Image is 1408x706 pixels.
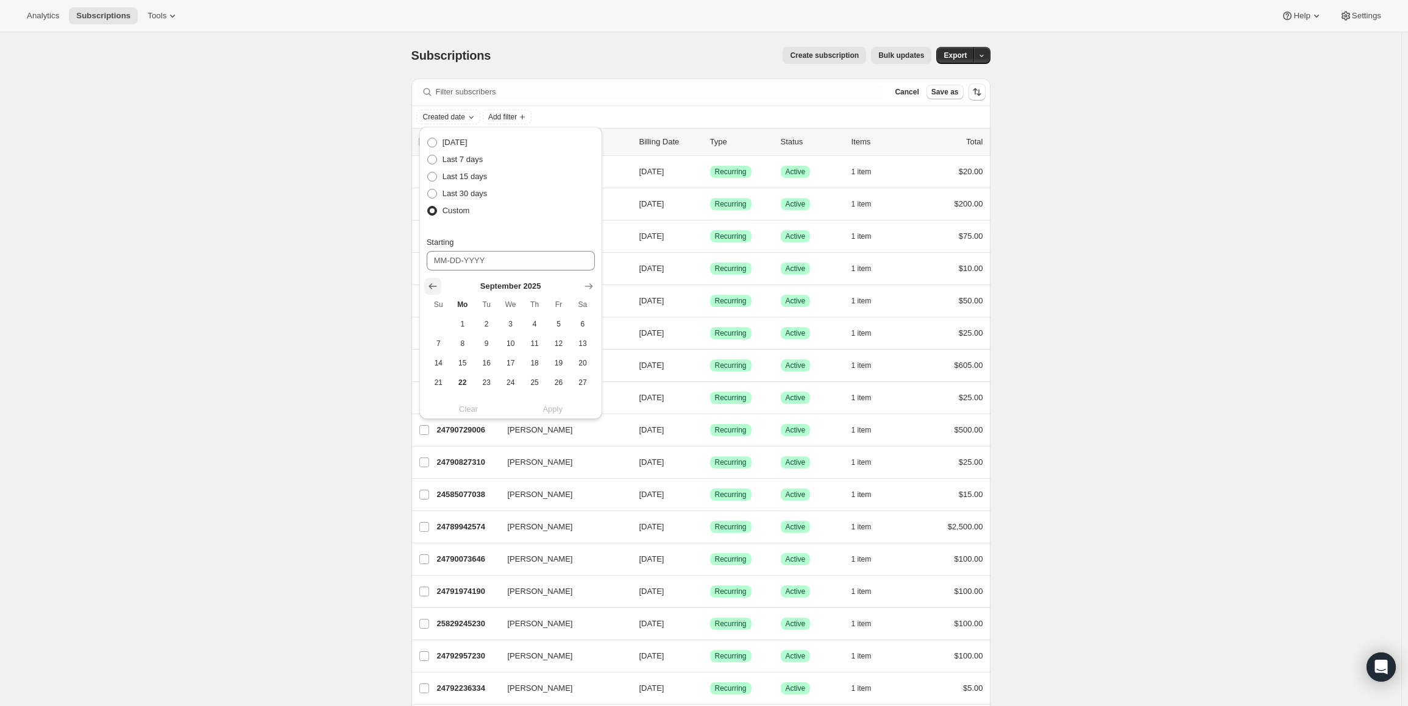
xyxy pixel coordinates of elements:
[852,167,872,177] span: 1 item
[955,619,983,628] span: $100.00
[437,650,498,662] p: 24792957230
[639,683,664,693] span: [DATE]
[475,314,499,334] button: Tuesday September 2 2025
[852,425,872,435] span: 1 item
[852,554,872,564] span: 1 item
[895,87,919,97] span: Cancel
[508,650,573,662] span: [PERSON_NAME]
[500,679,622,698] button: [PERSON_NAME]
[715,167,747,177] span: Recurring
[508,489,573,501] span: [PERSON_NAME]
[500,453,622,472] button: [PERSON_NAME]
[437,424,498,436] p: 24790729006
[786,683,806,693] span: Active
[786,554,806,564] span: Active
[427,238,454,247] span: Starting
[427,392,450,412] button: Sunday September 28 2025
[443,155,483,164] span: Last 7 days
[852,389,885,406] button: 1 item
[450,334,474,353] button: Monday September 8 2025
[499,353,522,373] button: Wednesday September 17 2025
[959,490,983,499] span: $15.00
[963,683,983,693] span: $5.00
[852,361,872,370] span: 1 item
[926,85,964,99] button: Save as
[786,457,806,467] span: Active
[488,112,517,122] span: Add filter
[936,47,974,64] button: Export
[1274,7,1329,24] button: Help
[781,136,842,148] p: Status
[639,393,664,402] span: [DATE]
[450,373,474,392] button: Today Monday September 22 2025
[432,300,446,309] span: Su
[437,615,983,632] div: 25829245230[PERSON_NAME][DATE]SuccessRecurringSuccessActive1 item$100.00
[437,486,983,503] div: 24585077038[PERSON_NAME][DATE]SuccessRecurringSuccessActive1 item$15.00
[432,358,446,368] span: 14
[499,334,522,353] button: Wednesday September 10 2025
[500,420,622,440] button: [PERSON_NAME]
[437,325,983,342] div: 24791351598[PERSON_NAME][DATE]SuccessRecurringSuccessActive1 item$25.00
[852,587,872,596] span: 1 item
[639,490,664,499] span: [DATE]
[547,373,571,392] button: Friday September 26 2025
[786,522,806,532] span: Active
[959,296,983,305] span: $50.00
[437,553,498,565] p: 24790073646
[508,553,573,565] span: [PERSON_NAME]
[508,456,573,468] span: [PERSON_NAME]
[639,522,664,531] span: [DATE]
[639,554,664,563] span: [DATE]
[437,260,983,277] div: 24791023918[PERSON_NAME][DATE]SuccessRecurringSuccessActive1 item$10.00
[575,319,589,329] span: 6
[786,296,806,306] span: Active
[480,358,494,368] span: 16
[480,339,494,348] span: 9
[783,47,866,64] button: Create subscription
[522,295,546,314] th: Thursday
[715,264,747,274] span: Recurring
[944,51,967,60] span: Export
[443,206,470,215] span: Custom
[715,457,747,467] span: Recurring
[955,361,983,370] span: $605.00
[715,587,747,596] span: Recurring
[639,619,664,628] span: [DATE]
[786,587,806,596] span: Active
[1293,11,1310,21] span: Help
[639,425,664,434] span: [DATE]
[852,651,872,661] span: 1 item
[786,199,806,209] span: Active
[786,490,806,499] span: Active
[715,199,747,209] span: Recurring
[527,378,541,387] span: 25
[852,196,885,213] button: 1 item
[500,582,622,601] button: [PERSON_NAME]
[852,264,872,274] span: 1 item
[639,167,664,176] span: [DATE]
[786,425,806,435] span: Active
[715,522,747,532] span: Recurring
[955,554,983,563] span: $100.00
[571,334,594,353] button: Saturday September 13 2025
[527,358,541,368] span: 18
[443,189,488,198] span: Last 30 days
[437,357,983,374] div: 24791056686[PERSON_NAME][DATE]SuccessRecurringSuccessActive1 item$605.00
[715,490,747,499] span: Recurring
[955,651,983,660] span: $100.00
[639,136,700,148] p: Billing Date
[571,314,594,334] button: Saturday September 6 2025
[959,167,983,176] span: $20.00
[437,228,983,245] div: 24789745966[PERSON_NAME][DATE]SuccessRecurringSuccessActive1 item$75.00
[715,328,747,338] span: Recurring
[786,619,806,629] span: Active
[786,231,806,241] span: Active
[527,319,541,329] span: 4
[443,172,488,181] span: Last 15 days
[437,489,498,501] p: 24585077038
[437,196,983,213] div: 24789778734[PERSON_NAME][DATE]SuccessRecurringSuccessActive1 item$200.00
[852,199,872,209] span: 1 item
[455,339,469,348] span: 8
[575,358,589,368] span: 20
[852,260,885,277] button: 1 item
